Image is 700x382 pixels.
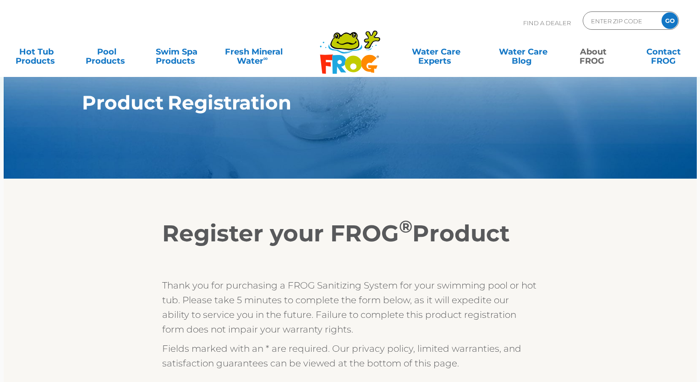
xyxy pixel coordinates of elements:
img: Frog Products Logo [315,18,385,74]
a: AboutFROG [566,43,621,61]
a: PoolProducts [79,43,134,61]
p: Find A Dealer [523,11,571,34]
a: Swim SpaProducts [149,43,204,61]
p: Thank you for purchasing a FROG Sanitizing System for your swimming pool or hot tub. Please take ... [162,278,538,337]
a: Water CareExperts [392,43,480,61]
p: Fields marked with an * are required. Our privacy policy, limited warranties, and satisfaction gu... [162,341,538,371]
h1: Product Registration [82,92,575,114]
a: Hot TubProducts [9,43,64,61]
a: Fresh MineralWater∞ [219,43,288,61]
input: Zip Code Form [590,14,652,27]
input: GO [662,12,678,29]
sup: ® [399,216,412,237]
a: Water CareBlog [496,43,551,61]
h2: Register your FROG Product [162,220,538,247]
a: ContactFROG [636,43,691,61]
sup: ∞ [263,55,268,62]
